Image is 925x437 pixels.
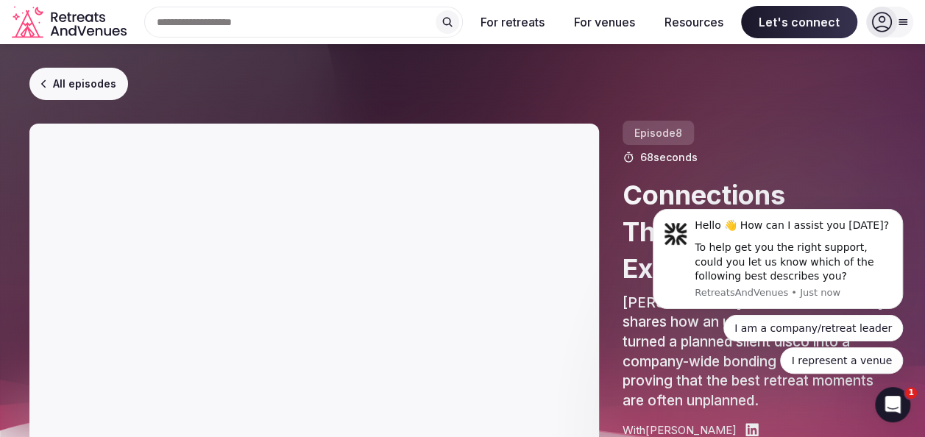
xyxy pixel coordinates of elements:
iframe: Intercom notifications message [631,197,925,383]
a: All episodes [29,68,128,100]
span: 68 seconds [640,150,698,165]
h2: Connections Through Shared Experiences [623,177,896,288]
iframe: Intercom live chat [875,387,910,422]
button: For venues [562,6,647,38]
svg: Retreats and Venues company logo [12,6,130,39]
a: Visit the homepage [12,6,130,39]
p: [PERSON_NAME] of [PERSON_NAME] shares how an unexpected ice storm turned a planned silent disco i... [623,294,896,411]
span: Episode 8 [623,121,694,145]
span: 1 [905,387,917,399]
span: Let's connect [741,6,857,38]
button: Resources [653,6,735,38]
button: For retreats [469,6,556,38]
